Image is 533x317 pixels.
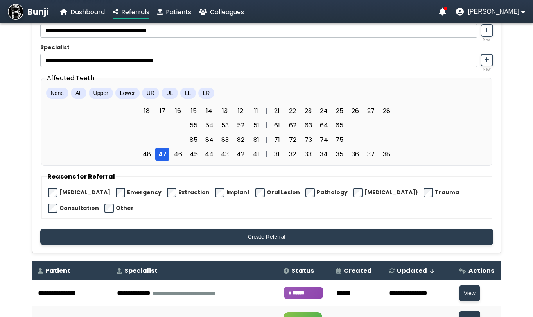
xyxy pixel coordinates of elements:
span: 43 [218,148,232,161]
span: 25 [332,104,346,117]
span: 23 [301,104,315,117]
span: 53 [218,119,232,132]
span: 52 [233,119,248,132]
label: Implant [226,188,250,197]
label: Oral Lesion [267,188,300,197]
div: | [263,120,270,130]
label: Trauma [435,188,459,197]
span: 34 [317,148,331,161]
span: 47 [155,148,169,161]
span: Colleagues [210,7,244,16]
span: 51 [249,119,263,132]
span: 12 [233,104,248,117]
span: 28 [379,104,393,117]
button: LL [180,88,196,99]
span: 55 [187,119,201,132]
a: Colleagues [199,7,244,17]
th: Specialist [111,261,278,280]
span: 21 [270,104,284,117]
span: 36 [348,148,362,161]
span: 75 [332,133,346,146]
label: Extraction [178,188,210,197]
span: [PERSON_NAME] [468,8,519,15]
span: 35 [332,148,346,161]
th: Status [278,261,330,280]
span: 11 [249,104,263,117]
button: None [46,88,68,99]
span: 72 [285,133,300,146]
label: [MEDICAL_DATA] [59,188,110,197]
span: 71 [270,133,284,146]
span: 42 [233,148,248,161]
button: Create Referral [40,229,493,245]
button: View [459,285,480,301]
th: Created [330,261,383,280]
span: 63 [301,119,315,132]
span: 37 [364,148,378,161]
div: | [263,149,270,159]
span: 62 [285,119,300,132]
th: Updated [383,261,453,280]
span: 24 [317,104,331,117]
label: Other [116,204,134,212]
label: Pathology [317,188,348,197]
span: 15 [187,104,201,117]
span: 64 [317,119,331,132]
span: Patients [166,7,191,16]
a: Patients [157,7,191,17]
span: 61 [270,119,284,132]
img: Bunji Dental Referral Management [8,4,23,20]
label: Emergency [127,188,162,197]
label: Specialist [40,43,493,52]
span: 13 [218,104,232,117]
button: All [71,88,86,99]
span: 81 [249,133,263,146]
th: Actions [453,261,501,280]
th: Patient [32,261,111,280]
button: LR [198,88,215,99]
span: 17 [155,104,169,117]
button: User menu [456,8,525,16]
span: 82 [233,133,248,146]
span: 73 [301,133,315,146]
span: 26 [348,104,362,117]
span: 84 [202,133,216,146]
span: 22 [285,104,300,117]
span: 16 [171,104,185,117]
span: 54 [202,119,216,132]
span: 41 [249,148,263,161]
legend: Reasons for Referral [47,172,116,181]
span: 45 [187,148,201,161]
button: UR [142,88,159,99]
span: Bunji [27,5,48,18]
span: 31 [270,148,284,161]
span: 32 [285,148,300,161]
span: 27 [364,104,378,117]
span: 65 [332,119,346,132]
button: Upper [89,88,113,99]
span: 46 [171,148,185,161]
label: [MEDICAL_DATA]) [364,188,418,197]
a: Referrals [113,7,149,17]
div: | [263,106,270,116]
div: | [263,135,270,145]
a: Bunji [8,4,48,20]
button: Lower [115,88,140,99]
span: 74 [317,133,331,146]
span: 38 [379,148,393,161]
label: Consultation [59,204,99,212]
span: 48 [140,148,154,161]
span: 14 [202,104,216,117]
span: 85 [187,133,201,146]
legend: Affected Teeth [46,73,95,83]
button: UL [162,88,178,99]
span: Referrals [121,7,149,16]
span: 33 [301,148,315,161]
span: 44 [202,148,216,161]
span: 18 [140,104,154,117]
span: Dashboard [70,7,105,16]
a: Dashboard [60,7,105,17]
a: Notifications [439,8,446,16]
span: 83 [218,133,232,146]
